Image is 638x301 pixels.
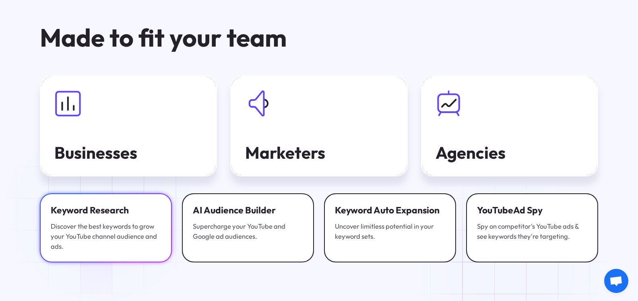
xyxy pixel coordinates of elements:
div: YouTube [477,204,587,216]
div: Discover the best keywords to grow your YouTube channel audience and ads. [51,221,161,252]
strong: Made to fit your team [40,22,287,53]
span: Ad Spy [513,204,543,216]
div: Spy on competitor's YouTube ads & see keywords they're targeting. [477,221,587,242]
div: Supercharge your YouTube and Google ad audiences. [193,221,303,242]
div: Businesses [54,143,202,162]
a: Marketers [230,76,407,176]
a: Agencies [421,76,598,176]
div: AI Audience Builder [193,204,303,216]
a: YouTubeAd SpySpy on competitor's YouTube ads & see keywords they're targeting. [466,193,598,262]
a: AI Audience BuilderSupercharge your YouTube and Google ad audiences. [182,193,314,262]
div: Agencies [436,143,584,162]
a: Mở cuộc trò chuyện [604,269,628,293]
a: Keyword Auto ExpansionUncover limitless potential in your keyword sets. [324,193,456,262]
a: Keyword ResearchDiscover the best keywords to grow your YouTube channel audience and ads. [40,193,172,262]
div: Keyword Auto Expansion [335,204,445,216]
div: Uncover limitless potential in your keyword sets. [335,221,445,242]
div: Keyword Research [51,204,161,216]
a: Businesses [40,76,217,176]
div: Marketers [245,143,393,162]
